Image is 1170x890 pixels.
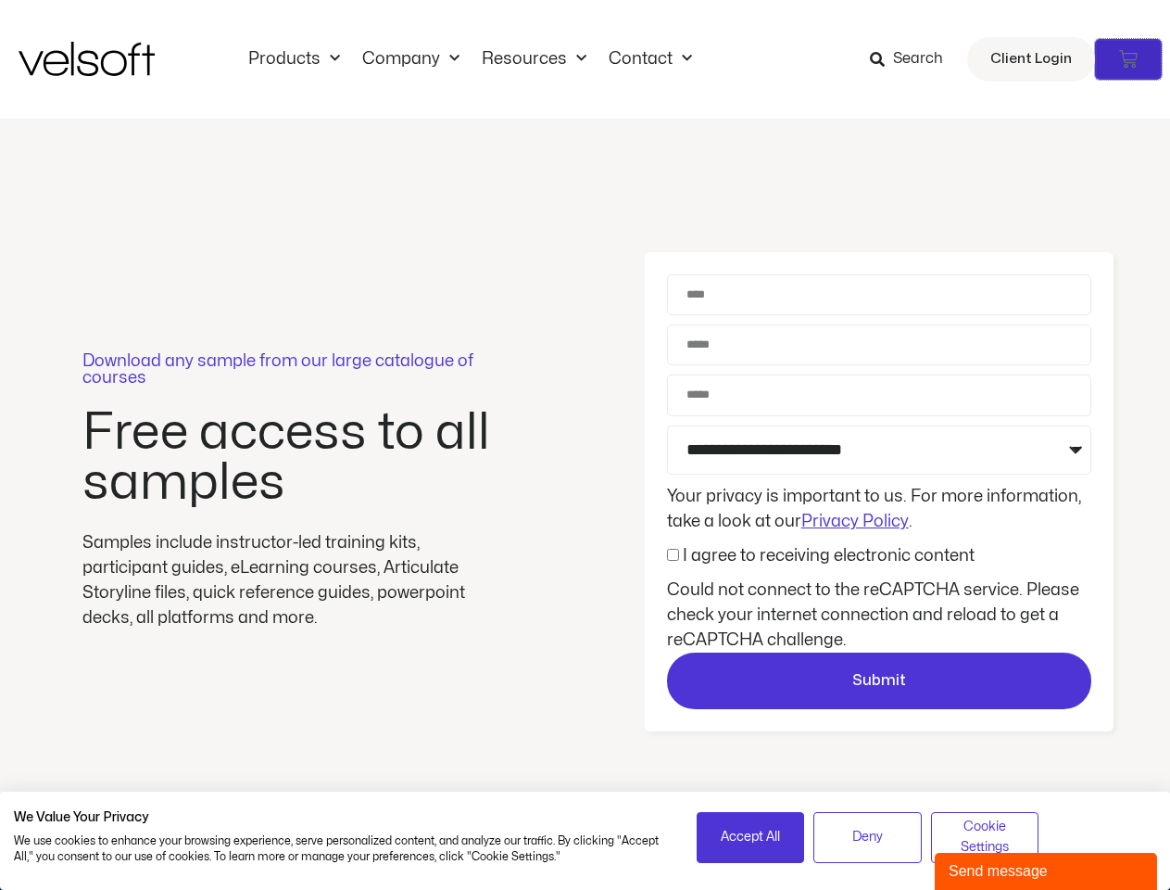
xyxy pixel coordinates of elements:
button: Accept all cookies [697,812,805,863]
a: Search [870,44,956,75]
button: Adjust cookie preferences [931,812,1039,863]
span: Cookie Settings [943,817,1027,858]
button: Deny all cookies [813,812,922,863]
div: Could not connect to the reCAPTCHA service. Please check your internet connection and reload to g... [667,578,1091,653]
a: CompanyMenu Toggle [351,49,471,70]
span: Deny [852,827,883,847]
div: Samples include instructor-led training kits, participant guides, eLearning courses, Articulate S... [82,530,499,630]
h2: We Value Your Privacy [14,809,669,826]
p: We use cookies to enhance your browsing experience, serve personalized content, and analyze our t... [14,833,669,865]
nav: Menu [237,49,703,70]
span: Submit [852,669,906,693]
a: ResourcesMenu Toggle [471,49,598,70]
a: ProductsMenu Toggle [237,49,351,70]
span: Client Login [990,47,1072,71]
a: Privacy Policy [801,514,909,529]
p: Download any sample from our large catalogue of courses [82,353,499,387]
a: Client Login [967,37,1095,82]
div: Your privacy is important to us. For more information, take a look at our . [662,484,1096,534]
button: Submit [667,653,1091,710]
h2: Free access to all samples [82,408,499,508]
label: I agree to receiving electronic content [683,548,975,564]
span: Accept All [721,827,780,847]
iframe: chat widget [935,849,1161,890]
span: Search [893,47,943,71]
a: ContactMenu Toggle [598,49,703,70]
img: Velsoft Training Materials [19,42,155,76]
